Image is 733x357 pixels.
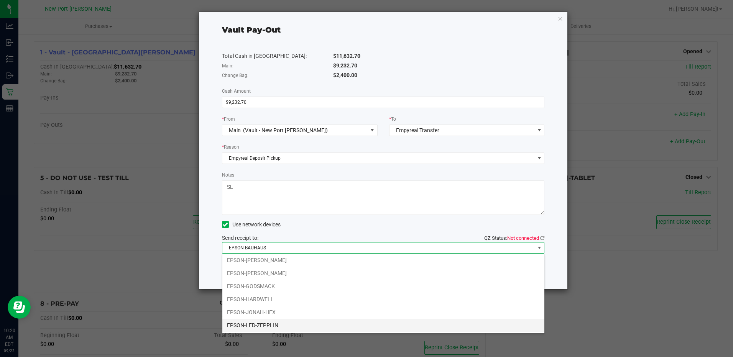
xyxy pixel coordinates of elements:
li: EPSON-JONAH-HEX [222,306,544,319]
span: Send receipt to: [222,235,258,241]
span: Empyreal Deposit Pickup [222,153,535,164]
span: Total Cash in [GEOGRAPHIC_DATA]: [222,53,307,59]
span: Change Bag: [222,73,248,78]
span: $2,400.00 [333,72,357,78]
span: Empyreal Transfer [396,127,439,133]
li: EPSON-HARDWELL [222,293,544,306]
li: EPSON-GODSMACK [222,280,544,293]
span: Main [229,127,241,133]
span: Cash Amount [222,88,251,94]
span: $11,632.70 [333,53,360,59]
span: QZ Status: [484,235,544,241]
li: EPSON-LED-ZEPPLIN [222,319,544,332]
span: (Vault - New Port [PERSON_NAME]) [243,127,328,133]
span: Main: [222,63,233,69]
label: Use network devices [222,221,281,229]
li: EPSON-[PERSON_NAME] [222,254,544,267]
label: From [222,116,235,123]
div: Vault Pay-Out [222,24,281,36]
li: EPSON-[PERSON_NAME] [222,267,544,280]
iframe: Resource center [8,296,31,319]
span: EPSON-BAUHAUS [222,242,535,253]
label: To [389,116,396,123]
label: Notes [222,172,234,178]
span: $9,232.70 [333,62,357,69]
label: Reason [222,144,239,151]
span: Not connected [507,235,539,241]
